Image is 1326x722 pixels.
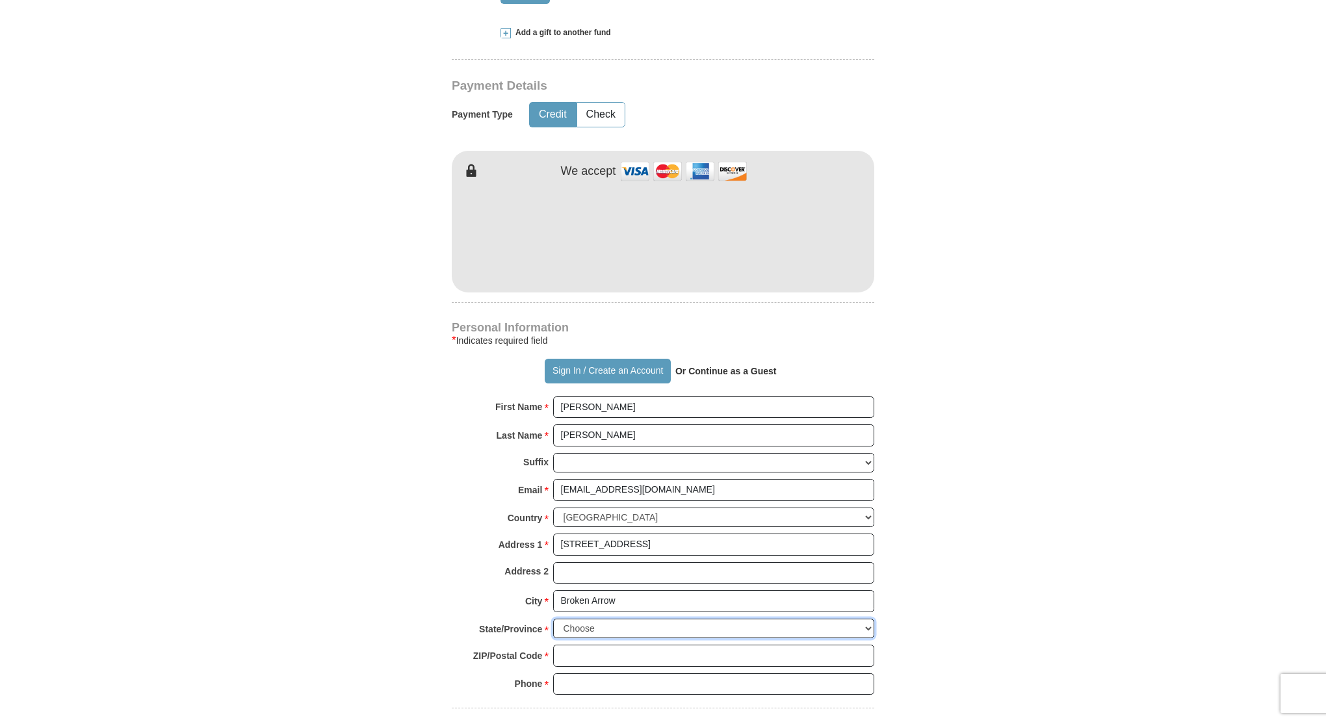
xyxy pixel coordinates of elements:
span: Add a gift to another fund [511,27,611,38]
h5: Payment Type [452,109,513,120]
strong: Suffix [523,453,549,471]
strong: State/Province [479,620,542,638]
img: credit cards accepted [619,157,749,185]
strong: Email [518,481,542,499]
h4: Personal Information [452,322,874,333]
h4: We accept [561,164,616,179]
strong: City [525,592,542,610]
button: Sign In / Create an Account [545,359,670,383]
strong: Address 2 [504,562,549,580]
h3: Payment Details [452,79,783,94]
strong: Last Name [497,426,543,445]
strong: Country [508,509,543,527]
strong: First Name [495,398,542,416]
strong: Address 1 [499,535,543,554]
strong: Or Continue as a Guest [675,366,777,376]
button: Credit [530,103,576,127]
strong: ZIP/Postal Code [473,647,543,665]
strong: Phone [515,675,543,693]
button: Check [577,103,625,127]
div: Indicates required field [452,333,874,348]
